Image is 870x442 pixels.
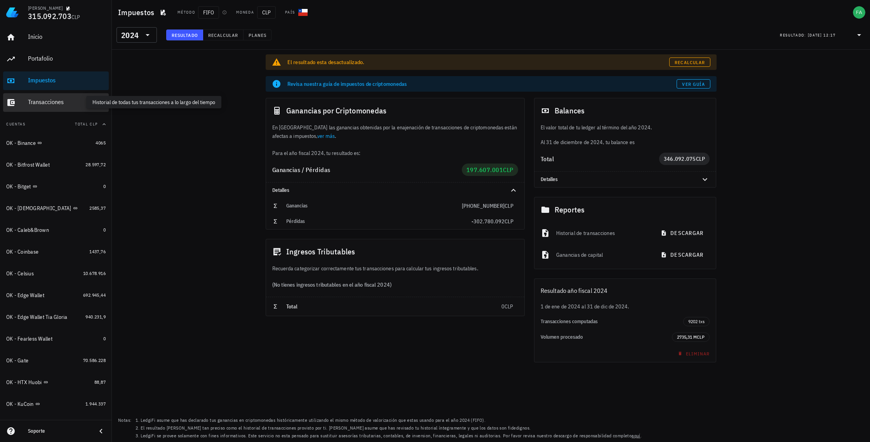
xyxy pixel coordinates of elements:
a: Portafolio [3,50,109,68]
div: Resultado año fiscal 2024 [534,279,716,302]
span: 0 [103,336,106,341]
span: Ver guía [682,81,705,87]
span: -302.780.092 [472,218,505,225]
div: OK - Fearless Wallet [6,336,52,342]
div: OK - Gate [6,357,28,364]
span: 2735,31 M [677,334,697,340]
li: LedgiFi asume que has declarado tus ganancias en criptomonedas históricamente utilizando el mismo... [141,416,642,424]
div: Portafolio [28,55,106,62]
span: Ganancias / Pérdidas [272,166,331,174]
a: OK - [DEMOGRAPHIC_DATA] 2585,37 [3,199,109,218]
div: Detalles [272,187,499,193]
span: 28.597,72 [85,162,106,167]
span: 940.231,9 [85,314,106,320]
div: OK - Celsius [6,270,34,277]
div: OK - Edge Wallet Tia Gloria [6,314,68,320]
span: CLP [505,202,513,209]
div: Detalles [266,183,524,198]
div: 2024 [117,27,157,43]
div: OK - KuCoin [6,401,34,407]
span: CLP [503,166,513,174]
div: En [GEOGRAPHIC_DATA] las ganancias obtenidas por la enajenación de transacciones de criptomonedas... [266,123,524,157]
button: descargar [656,226,710,240]
span: CLP [257,6,276,19]
span: 0 [501,303,505,310]
div: Al 31 de diciembre de 2024, tu balance es [534,123,716,146]
p: El valor total de tu ledger al término del año 2024. [541,123,710,132]
span: 4065 [96,140,106,146]
button: CuentasTotal CLP [3,115,109,134]
a: OK - Celsius 10.678.916 [3,264,109,283]
a: OK - Caleb&Brown 0 [3,221,109,239]
a: Ver guía [677,79,710,89]
span: Resultado [171,32,198,38]
li: El resultado [PERSON_NAME] tan preciso como el historial de transacciones provisto por ti. [PERSO... [141,424,642,432]
div: OK - HTX Huobi [6,379,42,386]
a: aquí [632,433,640,439]
a: OK - Bitget 0 [3,177,109,196]
div: Resultado:[DATE] 12:17 [775,28,868,42]
span: 1.944.337 [85,401,106,407]
div: OK - Edge Wallet [6,292,44,299]
div: OK - Bitget [6,183,31,190]
a: OK - Coinbase 1437,76 [3,242,109,261]
span: [PHONE_NUMBER] [462,202,505,209]
div: Pérdidas [286,218,472,224]
span: 0 [103,227,106,233]
a: Inicio [3,28,109,47]
span: FIFO [198,6,219,19]
div: OK - Bitfrost Wallet [6,162,50,168]
img: LedgiFi [6,6,19,19]
div: Detalles [541,176,691,183]
span: 9202 txs [688,317,705,326]
a: Recalcular [669,57,710,67]
div: Transacciones computadas [541,318,684,325]
span: CLP [505,218,513,225]
div: Método [177,9,195,16]
button: Recalcular [203,30,244,40]
span: CLP [697,334,705,340]
a: Impuestos [3,71,109,90]
a: OK - HTX Huobi 88,87 [3,373,109,392]
div: Volumen procesado [541,334,672,340]
div: Total [541,156,659,162]
div: Ingresos Tributables [266,239,524,264]
span: 315.092.703 [28,11,71,21]
a: OK - Binance 4065 [3,134,109,152]
div: Historial de transacciones [556,224,650,242]
div: País [285,9,295,16]
button: descargar [656,248,710,262]
div: Impuestos [28,77,106,84]
span: descargar [662,251,703,258]
span: 88,87 [94,379,106,385]
span: 1437,76 [89,249,106,254]
span: Total CLP [75,122,98,127]
span: Planes [248,32,267,38]
div: avatar [853,6,865,19]
div: OK - Coinbase [6,249,38,255]
div: Inicio [28,33,106,40]
div: El resultado esta desactualizado. [287,58,669,66]
div: 1 de ene de 2024 al 31 de dic de 2024. [534,302,716,311]
a: Transacciones [3,93,109,112]
div: Resultado: [780,30,808,40]
a: OK - Edge Wallet Tia Gloria 940.231,9 [3,308,109,326]
a: OK - Bitfrost Wallet 28.597,72 [3,155,109,174]
div: Soporte [28,428,90,434]
span: Total [286,303,298,310]
div: [PERSON_NAME] [28,5,63,11]
div: 2024 [121,31,139,39]
span: 2585,37 [89,205,106,211]
div: Detalles [534,172,716,187]
div: Recuerda categorizar correctamente tus transacciones para calcular tus ingresos tributables. [266,264,524,273]
span: 346.092.075 [664,155,696,162]
li: LedgiFi se provee solamente con fines informativos. Este servicio no esta pensado para sustituir ... [141,432,642,440]
div: OK - Binance [6,140,36,146]
button: Planes [244,30,272,40]
div: OK - Caleb&Brown [6,227,49,233]
span: Recalcular [208,32,238,38]
a: OK - Edge Wallet 692.945,44 [3,286,109,305]
a: OK - Fearless Wallet 0 [3,329,109,348]
span: Recalcular [674,59,705,65]
div: Transacciones [28,98,106,106]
